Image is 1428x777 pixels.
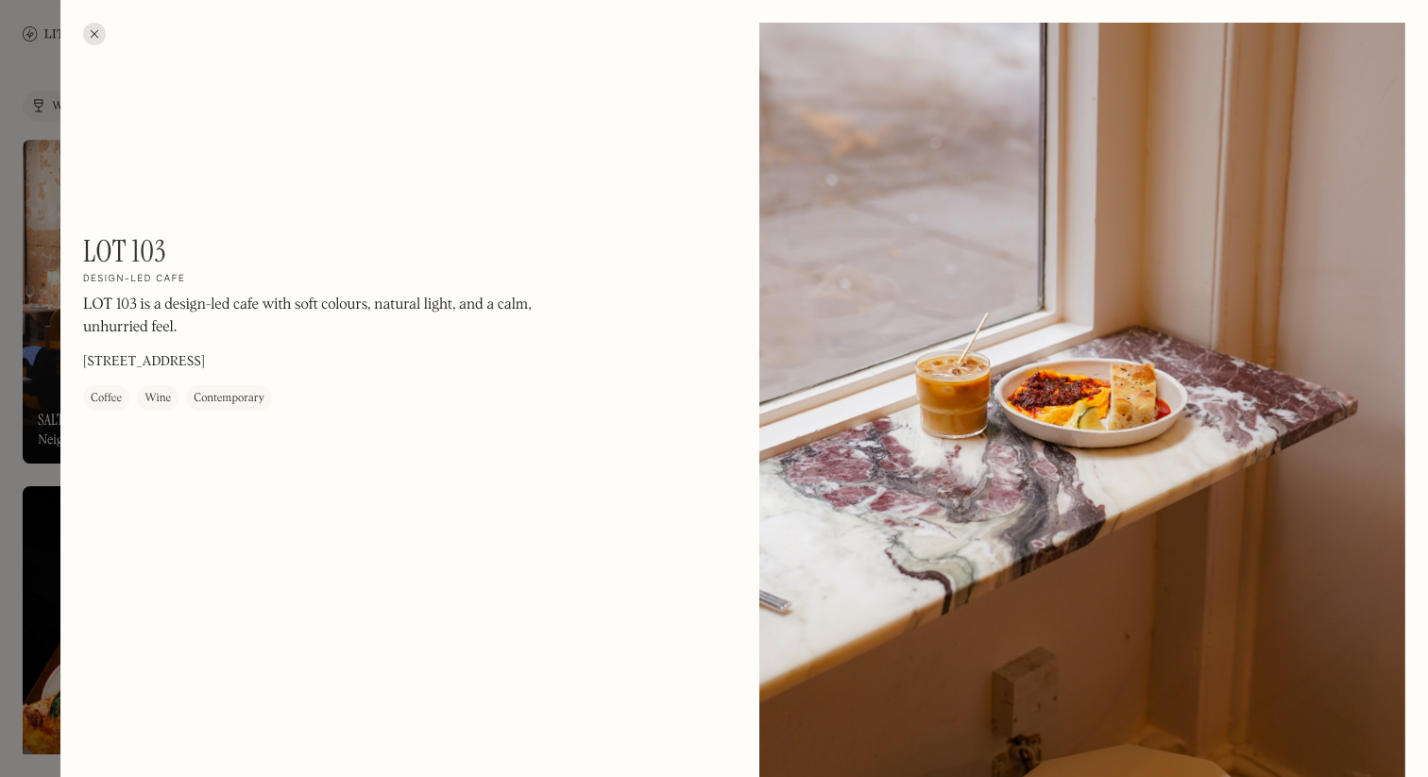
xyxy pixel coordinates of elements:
[83,294,593,339] p: LOT 103 is a design-led cafe with soft colours, natural light, and a calm, unhurried feel.
[144,389,171,408] div: Wine
[83,352,205,372] p: [STREET_ADDRESS]
[91,389,122,408] div: Coffee
[83,273,185,286] h2: Design-led cafe
[194,389,264,408] div: Contemporary
[83,233,166,269] h1: LOT 103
